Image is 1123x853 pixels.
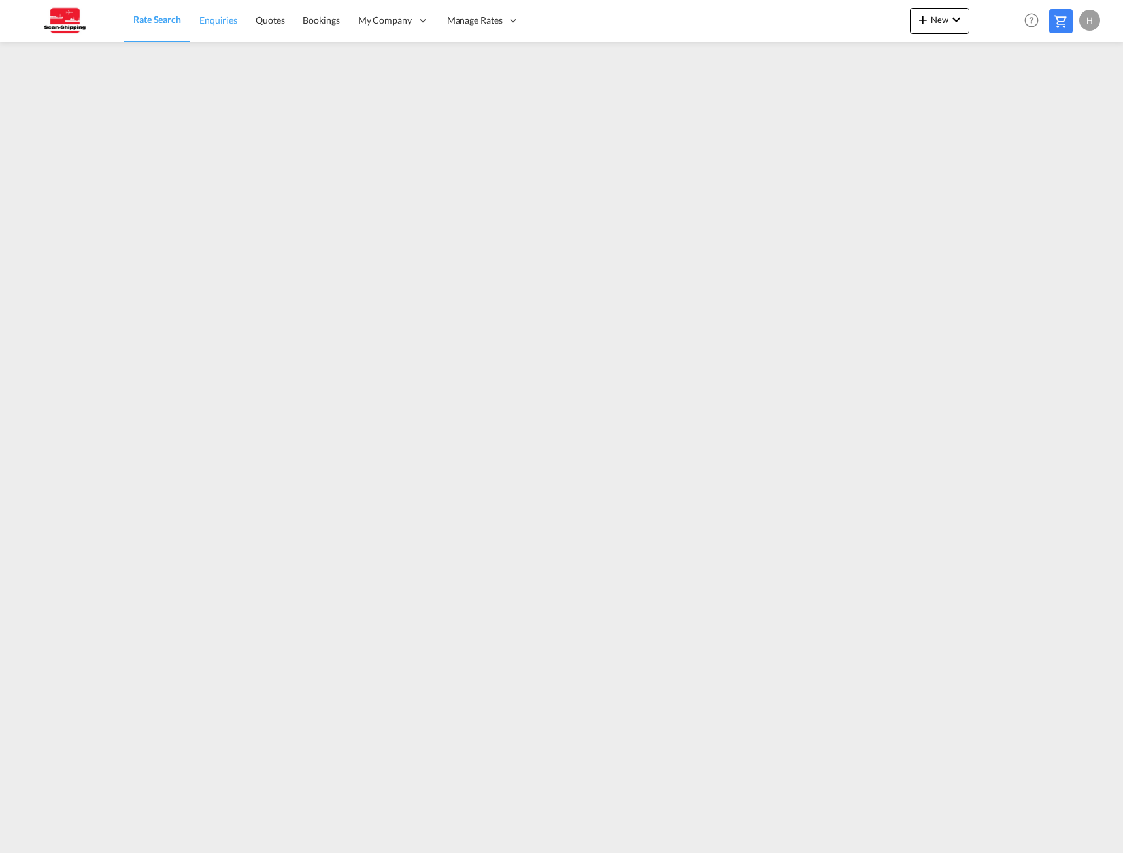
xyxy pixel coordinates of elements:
[1020,9,1043,31] span: Help
[1079,10,1100,31] div: H
[199,14,237,26] span: Enquiries
[1020,9,1049,33] div: Help
[915,14,964,25] span: New
[133,14,181,25] span: Rate Search
[303,14,339,26] span: Bookings
[358,14,412,27] span: My Company
[256,14,284,26] span: Quotes
[915,12,931,27] md-icon: icon-plus 400-fg
[20,6,108,35] img: 123b615026f311ee80dabbd30bc9e10f.jpg
[447,14,503,27] span: Manage Rates
[910,8,969,34] button: icon-plus 400-fgNewicon-chevron-down
[948,12,964,27] md-icon: icon-chevron-down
